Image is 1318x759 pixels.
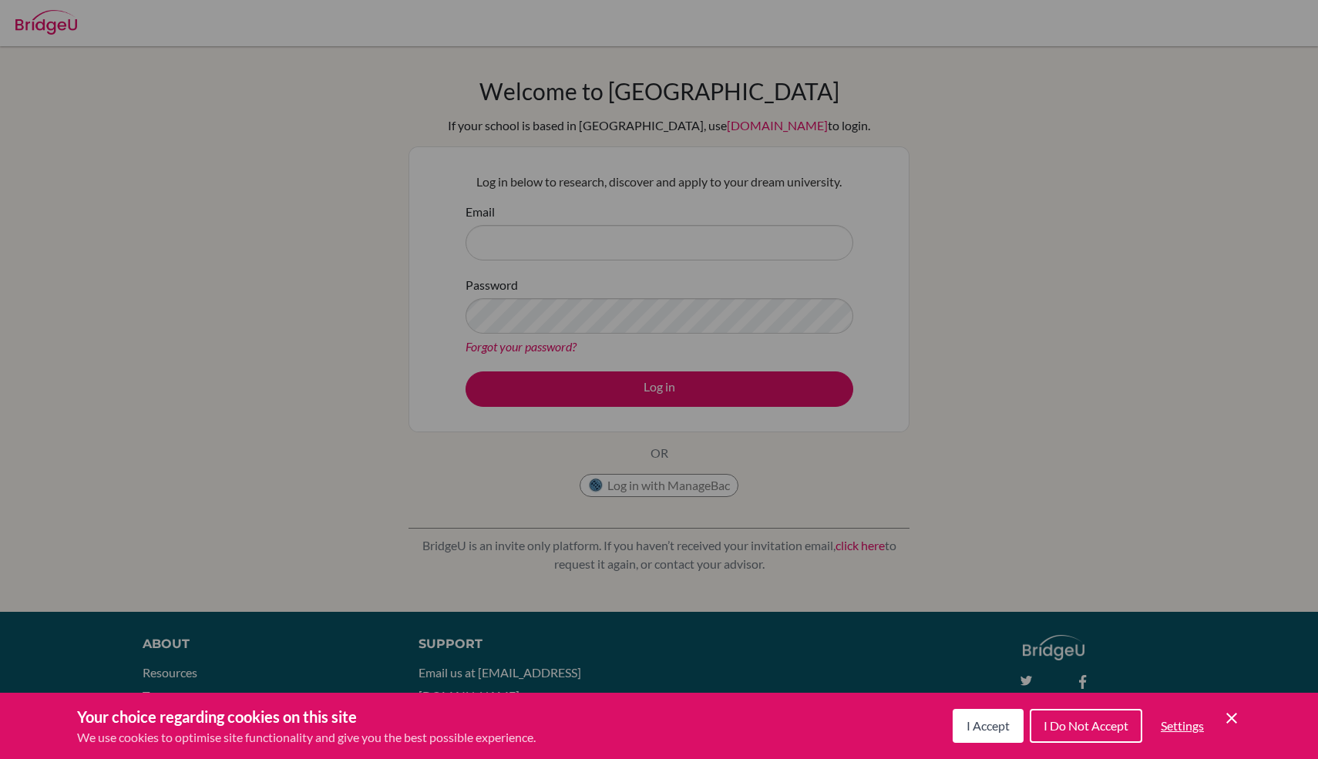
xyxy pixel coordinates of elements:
button: I Do Not Accept [1030,709,1142,743]
span: I Accept [967,718,1010,733]
button: Settings [1148,710,1216,741]
h3: Your choice regarding cookies on this site [77,705,536,728]
button: Save and close [1222,709,1241,727]
span: Settings [1161,718,1204,733]
span: I Do Not Accept [1044,718,1128,733]
button: I Accept [953,709,1024,743]
p: We use cookies to optimise site functionality and give you the best possible experience. [77,728,536,747]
